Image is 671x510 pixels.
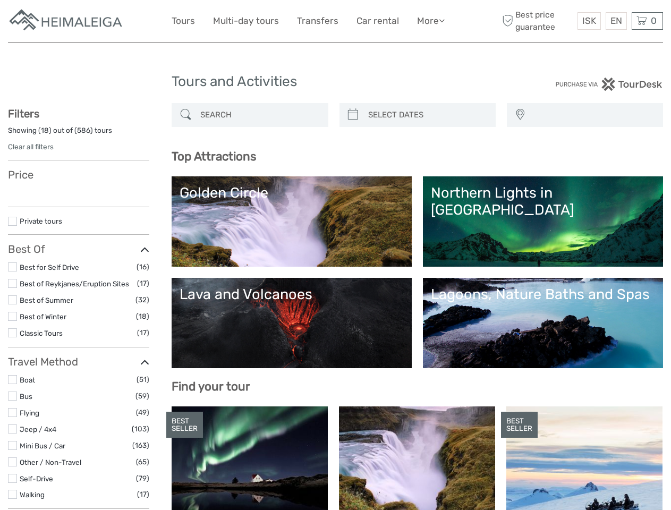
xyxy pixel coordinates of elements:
[20,392,32,401] a: Bus
[501,412,538,438] div: BEST SELLER
[555,78,663,91] img: PurchaseViaTourDesk.png
[20,425,56,433] a: Jeep / 4x4
[135,294,149,306] span: (32)
[20,474,53,483] a: Self-Drive
[77,125,90,135] label: 586
[20,441,65,450] a: Mini Bus / Car
[297,13,338,29] a: Transfers
[137,373,149,386] span: (51)
[20,217,62,225] a: Private tours
[166,412,203,438] div: BEST SELLER
[180,184,404,201] div: Golden Circle
[213,13,279,29] a: Multi-day tours
[8,107,39,120] strong: Filters
[431,184,655,219] div: Northern Lights in [GEOGRAPHIC_DATA]
[136,472,149,484] span: (79)
[20,296,73,304] a: Best of Summer
[137,277,149,290] span: (17)
[172,13,195,29] a: Tours
[132,423,149,435] span: (103)
[8,355,149,368] h3: Travel Method
[20,376,35,384] a: Boat
[606,12,627,30] div: EN
[20,263,79,271] a: Best for Self Drive
[180,286,404,303] div: Lava and Volcanoes
[20,409,39,417] a: Flying
[8,168,149,181] h3: Price
[20,458,81,466] a: Other / Non-Travel
[356,13,399,29] a: Car rental
[417,13,445,29] a: More
[431,286,655,303] div: Lagoons, Nature Baths and Spas
[431,286,655,360] a: Lagoons, Nature Baths and Spas
[132,439,149,452] span: (163)
[8,142,54,151] a: Clear all filters
[41,125,49,135] label: 18
[196,106,322,124] input: SEARCH
[364,106,490,124] input: SELECT DATES
[20,279,129,288] a: Best of Reykjanes/Eruption Sites
[582,15,596,26] span: ISK
[20,329,63,337] a: Classic Tours
[137,488,149,500] span: (17)
[8,8,125,34] img: Apartments in Reykjavik
[20,312,66,321] a: Best of Winter
[136,310,149,322] span: (18)
[172,379,250,394] b: Find your tour
[8,243,149,256] h3: Best Of
[135,390,149,402] span: (59)
[180,286,404,360] a: Lava and Volcanoes
[136,406,149,419] span: (49)
[649,15,658,26] span: 0
[137,327,149,339] span: (17)
[20,490,45,499] a: Walking
[8,125,149,142] div: Showing ( ) out of ( ) tours
[137,261,149,273] span: (16)
[136,456,149,468] span: (65)
[180,184,404,259] a: Golden Circle
[499,9,575,32] span: Best price guarantee
[172,149,256,164] b: Top Attractions
[431,184,655,259] a: Northern Lights in [GEOGRAPHIC_DATA]
[172,73,499,90] h1: Tours and Activities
